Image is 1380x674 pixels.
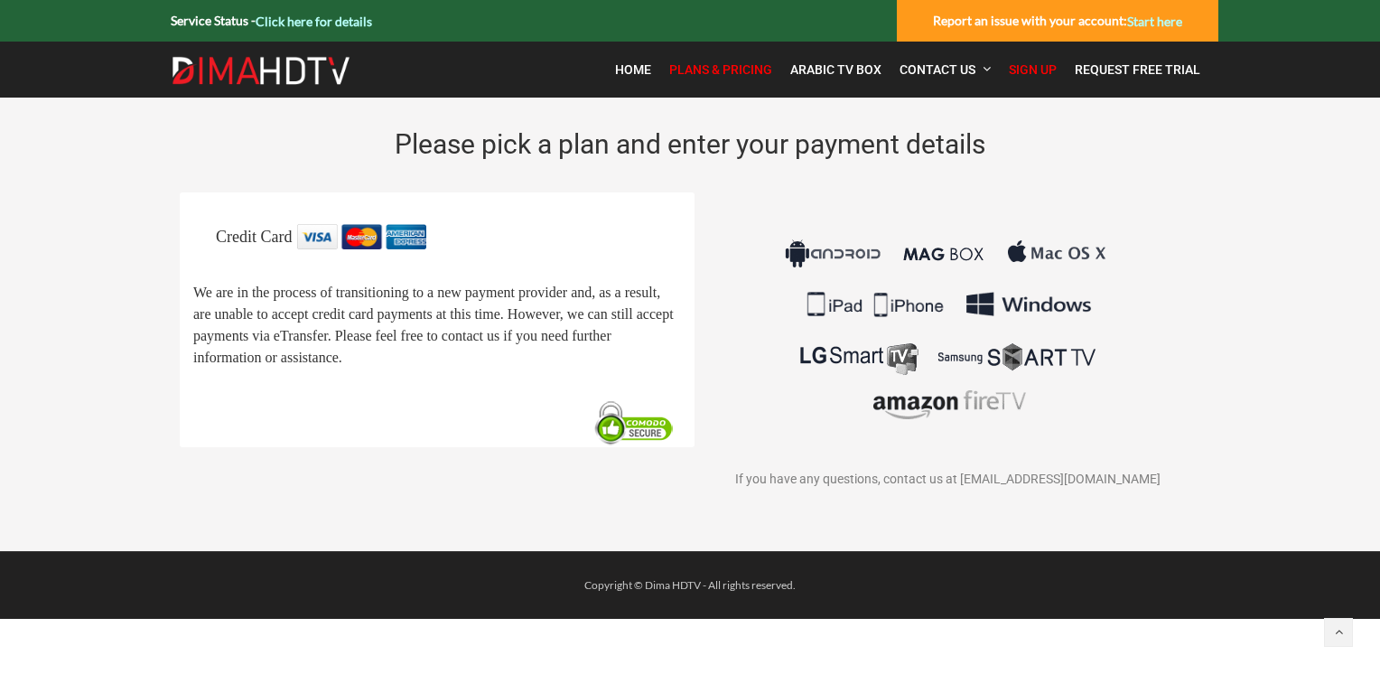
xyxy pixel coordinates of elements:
a: Arabic TV Box [781,51,890,89]
a: Contact Us [890,51,1000,89]
span: Plans & Pricing [669,62,772,77]
a: Home [606,51,660,89]
a: Plans & Pricing [660,51,781,89]
img: Dima HDTV [171,56,351,85]
a: Sign Up [1000,51,1066,89]
span: We are in the process of transitioning to a new payment provider and, as a result, are unable to ... [193,286,674,366]
span: Please pick a plan and enter your payment details [395,128,985,160]
a: Back to top [1324,618,1353,647]
span: Home [615,62,651,77]
strong: Report an issue with your account: [933,13,1182,28]
span: Request Free Trial [1075,62,1200,77]
div: Copyright © Dima HDTV - All rights reserved. [162,575,1218,596]
span: Credit Card [216,228,292,246]
span: Sign Up [1009,62,1057,77]
a: Click here for details [256,14,372,29]
span: If you have any questions, contact us at [EMAIL_ADDRESS][DOMAIN_NAME] [735,473,1161,487]
a: Request Free Trial [1066,51,1209,89]
strong: Service Status - [171,13,372,28]
span: Arabic TV Box [790,62,881,77]
span: Contact Us [900,62,975,77]
a: Start here [1127,14,1182,29]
